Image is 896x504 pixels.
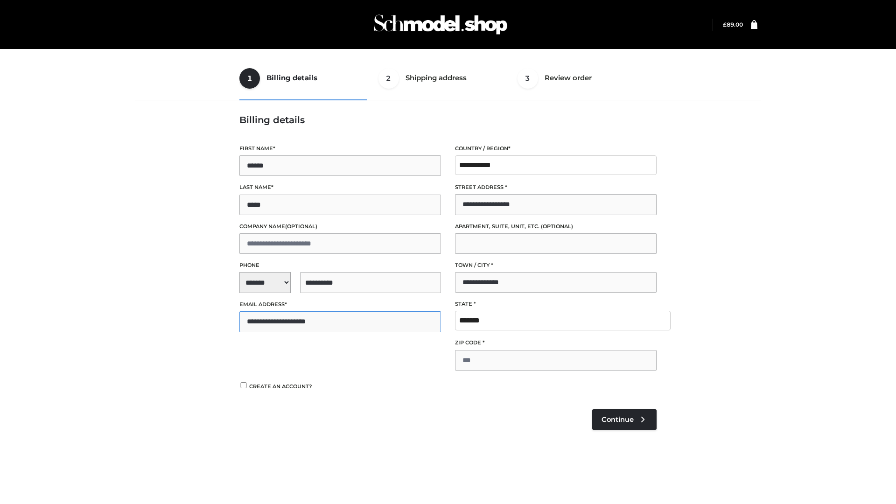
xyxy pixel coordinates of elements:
label: Company name [239,222,441,231]
label: State [455,300,657,308]
bdi: 89.00 [723,21,743,28]
input: Create an account? [239,382,248,388]
a: Continue [592,409,657,430]
label: ZIP Code [455,338,657,347]
span: Continue [602,415,634,424]
label: Town / City [455,261,657,270]
label: Email address [239,300,441,309]
label: Apartment, suite, unit, etc. [455,222,657,231]
span: Create an account? [249,383,312,390]
label: Phone [239,261,441,270]
label: Country / Region [455,144,657,153]
h3: Billing details [239,114,657,126]
label: First name [239,144,441,153]
a: £89.00 [723,21,743,28]
span: (optional) [541,223,573,230]
img: Schmodel Admin 964 [371,6,511,43]
span: (optional) [285,223,317,230]
span: £ [723,21,727,28]
label: Street address [455,183,657,192]
label: Last name [239,183,441,192]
